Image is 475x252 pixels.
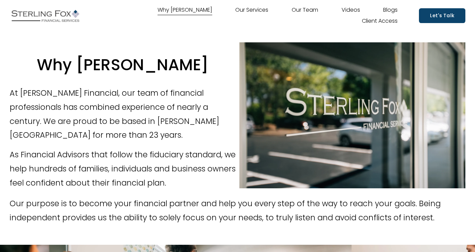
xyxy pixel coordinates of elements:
[10,7,81,24] img: Sterling Fox Financial Services
[10,197,466,224] p: Our purpose is to become your financial partner and help you every step of the way to reach your ...
[10,55,236,75] h2: Why [PERSON_NAME]
[158,5,212,16] a: Why [PERSON_NAME]
[292,5,318,16] a: Our Team
[10,86,236,142] p: At [PERSON_NAME] Financial, our team of financial professionals has combined experience of nearly...
[10,148,236,190] p: As Financial Advisors that follow the fiduciary standard, we help hundreds of families, individua...
[419,8,465,23] a: Let's Talk
[342,5,360,16] a: Videos
[235,5,268,16] a: Our Services
[362,16,398,27] a: Client Access
[383,5,398,16] a: Blogs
